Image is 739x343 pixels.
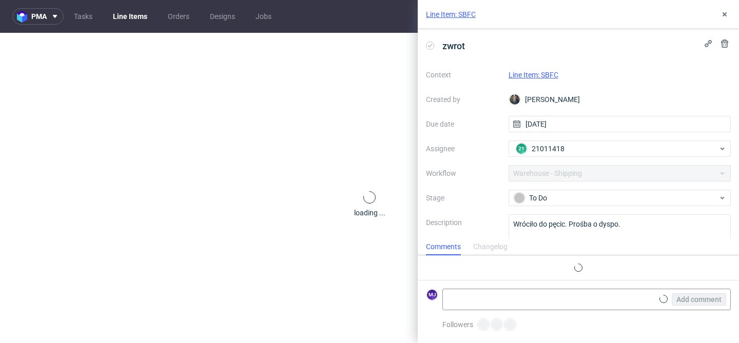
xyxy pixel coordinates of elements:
[426,143,500,155] label: Assignee
[514,192,718,204] div: To Do
[68,8,99,25] a: Tasks
[473,239,508,255] div: Changelog
[426,93,500,106] label: Created by
[442,320,473,329] span: Followers
[510,94,520,105] img: Maciej Sobola
[427,290,437,300] figcaption: MJ
[532,144,565,154] span: 21011418
[516,144,527,154] figcaption: 21
[509,71,558,79] a: Line Item: SBFC
[17,11,31,23] img: logo
[12,8,64,25] button: pma
[426,192,500,204] label: Stage
[426,239,461,255] div: Comments
[426,9,476,19] a: Line Item: SBFC
[509,214,731,264] textarea: Wróciło do pęcic. Prośba o dyspo.
[438,37,469,54] span: zwrot
[107,8,153,25] a: Line Items
[426,69,500,81] label: Context
[426,118,500,130] label: Due date
[354,208,385,218] div: loading ...
[426,216,500,261] label: Description
[204,8,241,25] a: Designs
[249,8,278,25] a: Jobs
[509,91,731,108] div: [PERSON_NAME]
[162,8,196,25] a: Orders
[31,13,47,20] span: pma
[426,167,500,179] label: Workflow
